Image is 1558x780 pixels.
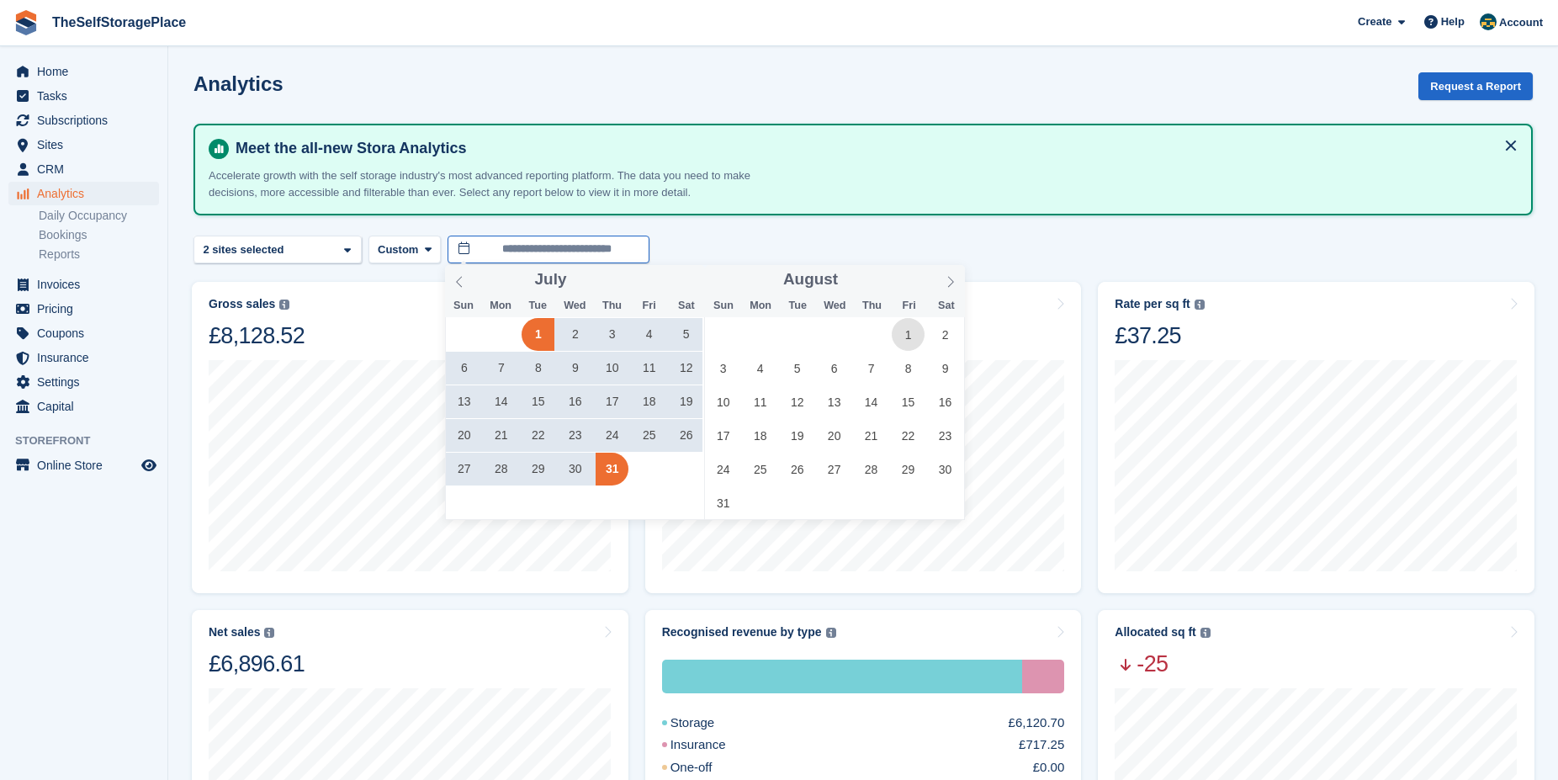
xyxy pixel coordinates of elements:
[707,453,739,486] span: August 24, 2025
[8,370,159,394] a: menu
[37,454,138,477] span: Online Store
[662,625,822,639] div: Recognised revenue by type
[448,352,480,385] span: July 6, 2025
[45,8,193,36] a: TheSelfStoragePlace
[633,352,665,385] span: July 11, 2025
[37,395,138,418] span: Capital
[264,628,274,638] img: icon-info-grey-7440780725fd019a000dd9b08b2336e03edf1995a4989e88bcd33f0948082b44.svg
[566,271,619,289] input: Year
[485,453,517,486] span: July 28, 2025
[485,419,517,452] span: July 21, 2025
[891,300,928,311] span: Fri
[744,385,776,418] span: August 11, 2025
[816,300,853,311] span: Wed
[853,300,890,311] span: Thu
[37,346,138,369] span: Insurance
[1009,714,1065,733] div: £6,120.70
[707,385,739,418] span: August 10, 2025
[448,419,480,452] span: July 20, 2025
[707,352,739,385] span: August 3, 2025
[556,300,593,311] span: Wed
[209,167,798,200] p: Accelerate growth with the self storage industry's most advanced reporting platform. The data you...
[1200,628,1211,638] img: icon-info-grey-7440780725fd019a000dd9b08b2336e03edf1995a4989e88bcd33f0948082b44.svg
[929,352,962,385] span: August 9, 2025
[559,385,591,418] span: July 16, 2025
[279,300,289,310] img: icon-info-grey-7440780725fd019a000dd9b08b2336e03edf1995a4989e88bcd33f0948082b44.svg
[633,385,665,418] span: July 18, 2025
[209,321,305,350] div: £8,128.52
[818,419,851,452] span: August 20, 2025
[779,300,816,311] span: Tue
[209,650,305,678] div: £6,896.61
[855,453,888,486] span: August 28, 2025
[742,300,779,311] span: Mon
[378,241,418,258] span: Custom
[707,419,739,452] span: August 17, 2025
[670,385,702,418] span: July 19, 2025
[818,385,851,418] span: August 13, 2025
[631,300,668,311] span: Fri
[744,419,776,452] span: August 18, 2025
[855,352,888,385] span: August 7, 2025
[37,297,138,321] span: Pricing
[37,273,138,296] span: Invoices
[448,385,480,418] span: July 13, 2025
[37,182,138,205] span: Analytics
[37,109,138,132] span: Subscriptions
[1358,13,1391,30] span: Create
[781,352,813,385] span: August 5, 2025
[596,352,628,385] span: July 10, 2025
[596,318,628,351] span: July 3, 2025
[37,157,138,181] span: CRM
[929,453,962,486] span: August 30, 2025
[781,453,813,486] span: August 26, 2025
[929,318,962,351] span: August 2, 2025
[744,352,776,385] span: August 4, 2025
[8,182,159,205] a: menu
[8,133,159,157] a: menu
[662,714,755,733] div: Storage
[1499,14,1543,31] span: Account
[522,419,554,452] span: July 22, 2025
[1115,625,1195,639] div: Allocated sq ft
[8,346,159,369] a: menu
[892,419,925,452] span: August 22, 2025
[209,625,260,639] div: Net sales
[818,352,851,385] span: August 6, 2025
[522,453,554,486] span: July 29, 2025
[368,236,441,263] button: Custom
[596,453,628,486] span: July 31, 2025
[37,84,138,108] span: Tasks
[448,453,480,486] span: July 27, 2025
[8,297,159,321] a: menu
[1195,300,1205,310] img: icon-info-grey-7440780725fd019a000dd9b08b2336e03edf1995a4989e88bcd33f0948082b44.svg
[670,419,702,452] span: July 26, 2025
[39,247,159,263] a: Reports
[593,300,630,311] span: Thu
[826,628,836,638] img: icon-info-grey-7440780725fd019a000dd9b08b2336e03edf1995a4989e88bcd33f0948082b44.svg
[1115,650,1210,678] span: -25
[8,109,159,132] a: menu
[485,385,517,418] span: July 14, 2025
[8,395,159,418] a: menu
[892,453,925,486] span: August 29, 2025
[39,227,159,243] a: Bookings
[1418,72,1533,100] button: Request a Report
[818,453,851,486] span: August 27, 2025
[559,352,591,385] span: July 9, 2025
[781,385,813,418] span: August 12, 2025
[707,486,739,519] span: August 31, 2025
[892,352,925,385] span: August 8, 2025
[929,385,962,418] span: August 16, 2025
[892,385,925,418] span: August 15, 2025
[13,10,39,35] img: stora-icon-8386f47178a22dfd0bd8f6a31ec36ba5ce8667c1dd55bd0f319d3a0aa187defe.svg
[200,241,290,258] div: 2 sites selected
[485,352,517,385] span: July 7, 2025
[559,318,591,351] span: July 2, 2025
[668,300,705,311] span: Sat
[37,133,138,157] span: Sites
[705,300,742,311] span: Sun
[662,660,1022,693] div: Storage
[892,318,925,351] span: August 1, 2025
[37,370,138,394] span: Settings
